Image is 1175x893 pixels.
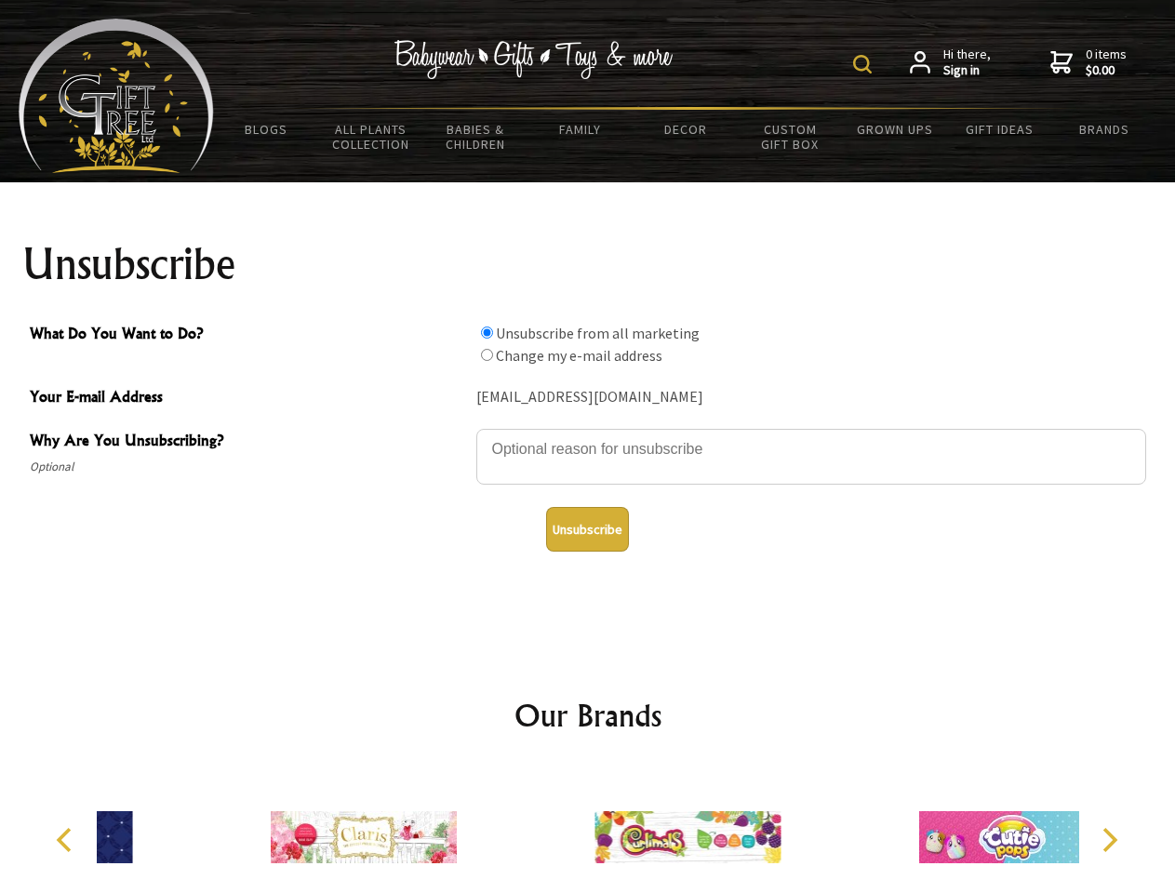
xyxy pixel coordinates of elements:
input: What Do You Want to Do? [481,327,493,339]
strong: Sign in [943,62,991,79]
a: Custom Gift Box [738,110,843,164]
a: Grown Ups [842,110,947,149]
img: Babywear - Gifts - Toys & more [394,40,674,79]
div: [EMAIL_ADDRESS][DOMAIN_NAME] [476,383,1146,412]
button: Previous [47,820,87,860]
label: Unsubscribe from all marketing [496,324,700,342]
span: 0 items [1086,46,1127,79]
span: Your E-mail Address [30,385,467,412]
strong: $0.00 [1086,62,1127,79]
textarea: Why Are You Unsubscribing? [476,429,1146,485]
a: All Plants Collection [319,110,424,164]
button: Unsubscribe [546,507,629,552]
span: Optional [30,456,467,478]
button: Next [1088,820,1129,860]
a: BLOGS [214,110,319,149]
a: Hi there,Sign in [910,47,991,79]
a: Family [528,110,634,149]
h2: Our Brands [37,693,1139,738]
span: Hi there, [943,47,991,79]
a: 0 items$0.00 [1050,47,1127,79]
span: Why Are You Unsubscribing? [30,429,467,456]
label: Change my e-mail address [496,346,662,365]
a: Decor [633,110,738,149]
h1: Unsubscribe [22,242,1154,287]
img: Babyware - Gifts - Toys and more... [19,19,214,173]
a: Babies & Children [423,110,528,164]
a: Gift Ideas [947,110,1052,149]
a: Brands [1052,110,1157,149]
span: What Do You Want to Do? [30,322,467,349]
img: product search [853,55,872,73]
input: What Do You Want to Do? [481,349,493,361]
